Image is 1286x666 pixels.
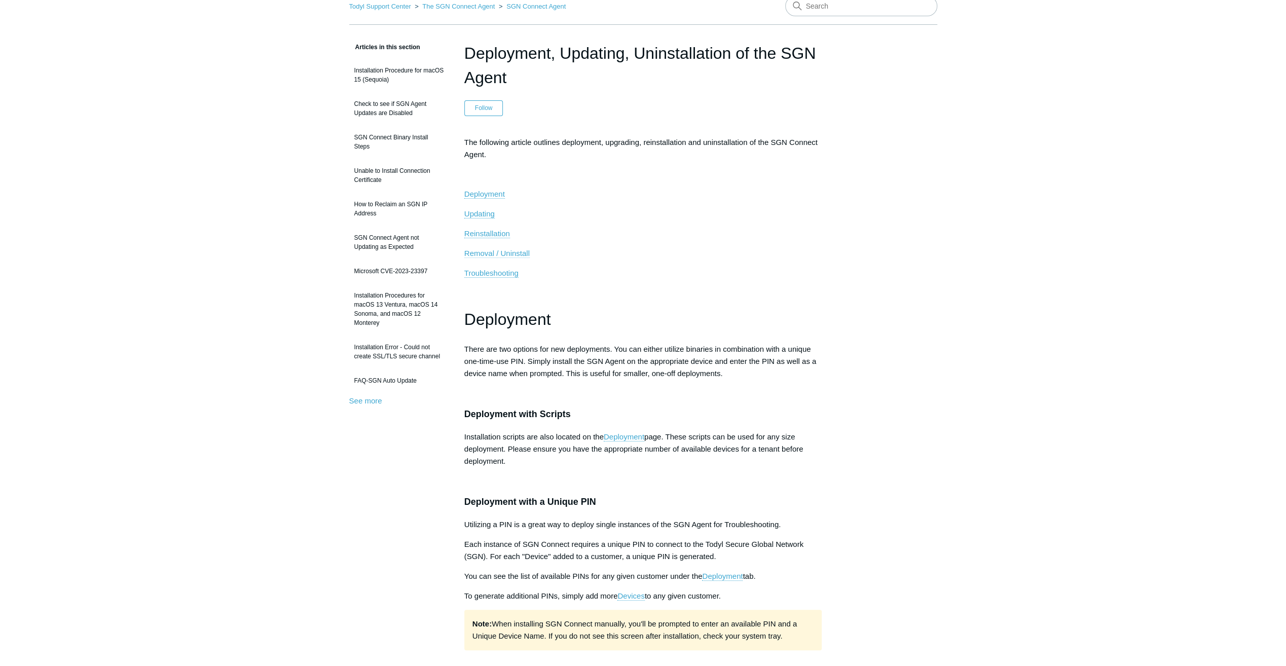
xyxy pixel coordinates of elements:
[506,3,566,10] a: SGN Connect Agent
[349,286,449,332] a: Installation Procedures for macOS 13 Ventura, macOS 14 Sonoma, and macOS 12 Monterey
[464,610,822,650] p: When installing SGN Connect manually, you'll be prompted to enter an available PIN and a Unique D...
[464,520,781,529] span: Utilizing a PIN is a great way to deploy single instances of the SGN Agent for Troubleshooting.
[349,262,449,281] a: Microsoft CVE-2023-23397
[464,432,803,465] span: page. These scripts can be used for any size deployment. Please ensure you have the appropriate n...
[464,229,510,238] a: Reinstallation
[349,3,413,10] li: Todyl Support Center
[464,540,803,561] span: Each instance of SGN Connect requires a unique PIN to connect to the Todyl Secure Global Network ...
[464,209,495,218] a: Updating
[349,195,449,223] a: How to Reclaim an SGN IP Address
[349,94,449,123] a: Check to see if SGN Agent Updates are Disabled
[464,497,596,507] span: Deployment with a Unique PIN
[645,591,721,600] span: to any given customer.
[464,432,604,441] span: Installation scripts are also located on the
[464,138,818,159] span: The following article outlines deployment, upgrading, reinstallation and uninstallation of the SG...
[702,572,743,581] a: Deployment
[349,44,420,51] span: Articles in this section
[349,128,449,156] a: SGN Connect Binary Install Steps
[422,3,495,10] a: The SGN Connect Agent
[464,345,817,378] span: There are two options for new deployments. You can either utilize binaries in combination with a ...
[464,249,530,258] a: Removal / Uninstall
[743,572,755,580] span: tab.
[349,3,411,10] a: Todyl Support Center
[413,3,497,10] li: The SGN Connect Agent
[464,190,505,198] span: Deployment
[464,190,505,199] a: Deployment
[617,591,644,601] a: Devices
[464,269,519,278] a: Troubleshooting
[464,100,503,116] button: Follow Article
[472,619,492,628] strong: Note:
[349,371,449,390] a: FAQ-SGN Auto Update
[464,41,822,90] h1: Deployment, Updating, Uninstallation of the SGN Agent
[349,338,449,366] a: Installation Error - Could not create SSL/TLS secure channel
[349,161,449,190] a: Unable to Install Connection Certificate
[464,572,703,580] span: You can see the list of available PINs for any given customer under the
[464,269,519,277] span: Troubleshooting
[464,591,618,600] span: To generate additional PINs, simply add more
[604,432,644,441] a: Deployment
[464,209,495,218] span: Updating
[464,409,571,419] span: Deployment with Scripts
[349,396,382,405] a: See more
[464,310,551,328] span: Deployment
[497,3,566,10] li: SGN Connect Agent
[349,228,449,256] a: SGN Connect Agent not Updating as Expected
[349,61,449,89] a: Installation Procedure for macOS 15 (Sequoia)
